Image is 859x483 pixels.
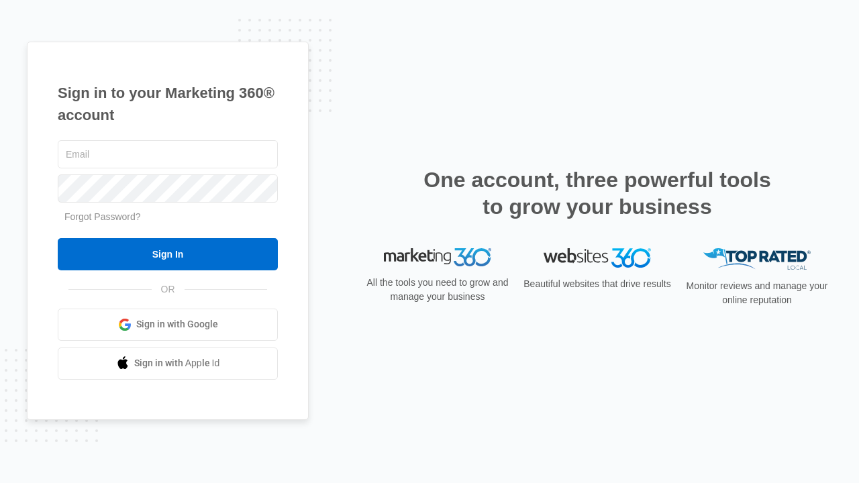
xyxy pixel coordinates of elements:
[703,248,811,270] img: Top Rated Local
[64,211,141,222] a: Forgot Password?
[384,248,491,267] img: Marketing 360
[58,238,278,270] input: Sign In
[682,279,832,307] p: Monitor reviews and manage your online reputation
[136,317,218,331] span: Sign in with Google
[134,356,220,370] span: Sign in with Apple Id
[362,276,513,304] p: All the tools you need to grow and manage your business
[152,282,185,297] span: OR
[522,277,672,291] p: Beautiful websites that drive results
[544,248,651,268] img: Websites 360
[58,140,278,168] input: Email
[58,309,278,341] a: Sign in with Google
[58,347,278,380] a: Sign in with Apple Id
[419,166,775,220] h2: One account, three powerful tools to grow your business
[58,82,278,126] h1: Sign in to your Marketing 360® account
